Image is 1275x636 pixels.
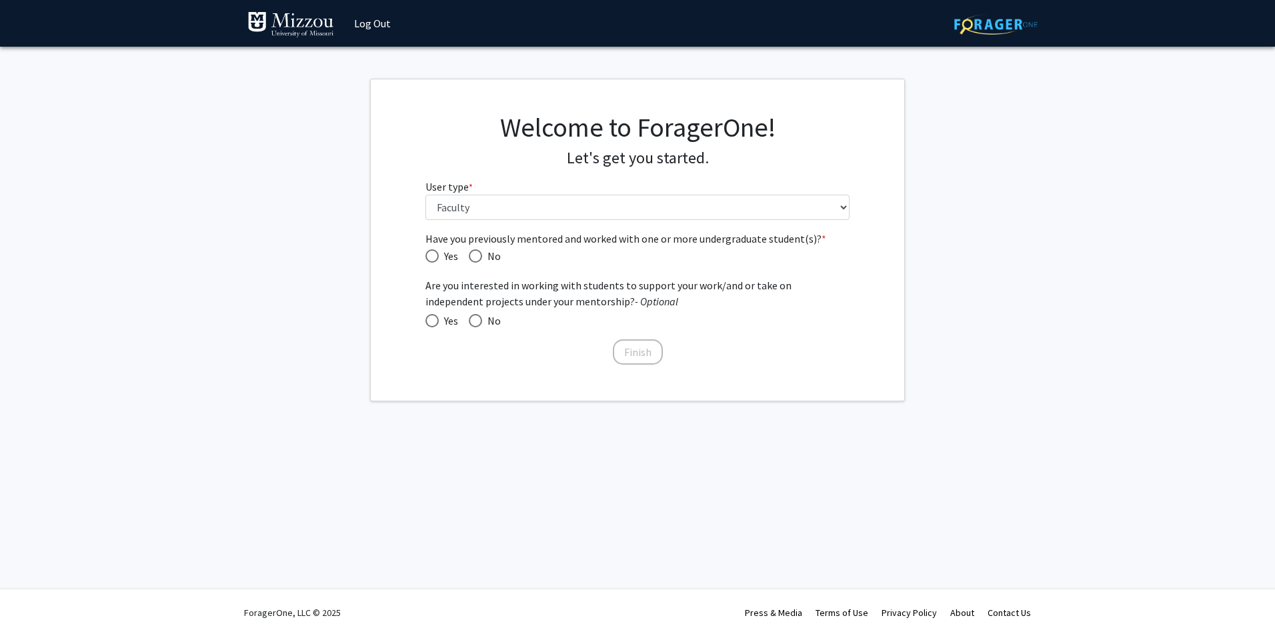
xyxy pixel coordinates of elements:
label: User type [425,179,473,195]
a: Contact Us [988,607,1031,619]
h4: Let's get you started. [425,149,850,168]
span: Yes [439,248,458,264]
a: Press & Media [745,607,802,619]
span: Are you interested in working with students to support your work/and or take on independent proje... [425,277,850,309]
div: ForagerOne, LLC © 2025 [244,589,341,636]
mat-radio-group: Have you previously mentored and worked with one or more undergraduate student(s)? [425,247,850,264]
img: University of Missouri Logo [247,11,334,38]
span: Yes [439,313,458,329]
button: Finish [613,339,663,365]
span: Have you previously mentored and worked with one or more undergraduate student(s)? [425,231,850,247]
a: Terms of Use [816,607,868,619]
span: No [482,313,501,329]
i: - Optional [635,295,678,308]
img: ForagerOne Logo [954,14,1038,35]
h1: Welcome to ForagerOne! [425,111,850,143]
span: No [482,248,501,264]
iframe: Chat [10,576,57,626]
a: Privacy Policy [882,607,937,619]
a: About [950,607,974,619]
